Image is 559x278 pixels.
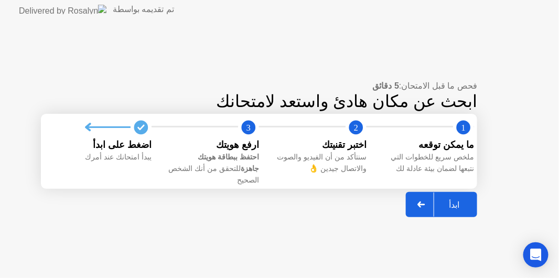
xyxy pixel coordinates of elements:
text: 1 [461,123,466,133]
div: ما يمكن توقعه [375,138,474,152]
div: فحص ما قبل الامتحان: [41,80,477,92]
div: ابدأ [434,200,474,210]
text: 2 [354,123,358,133]
div: Open Intercom Messenger [523,242,549,268]
button: ابدأ [406,192,477,217]
text: 3 [246,123,251,133]
div: ارفع هويتك [160,138,259,152]
div: تم تقديمه بواسطة [113,3,174,16]
div: ملخص سريع للخطوات التي نتبعها لضمان بيئة عادلة لك [375,152,474,174]
div: يبدأ امتحانك عند أمرك [52,152,152,163]
div: للتحقق من أنك الشخص الصحيح [160,152,259,186]
div: اضغط على ابدأ [52,138,152,152]
b: 5 دقائق [373,81,399,90]
div: سنتأكد من أن الفيديو والصوت والاتصال جيدين 👌 [267,152,367,174]
div: ابحث عن مكان هادئ واستعد لامتحانك [41,92,477,111]
div: اختبر تقنيتك [267,138,367,152]
b: احتفظ ببطاقة هويتك جاهزة [198,153,259,173]
img: Delivered by Rosalyn [19,5,106,14]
